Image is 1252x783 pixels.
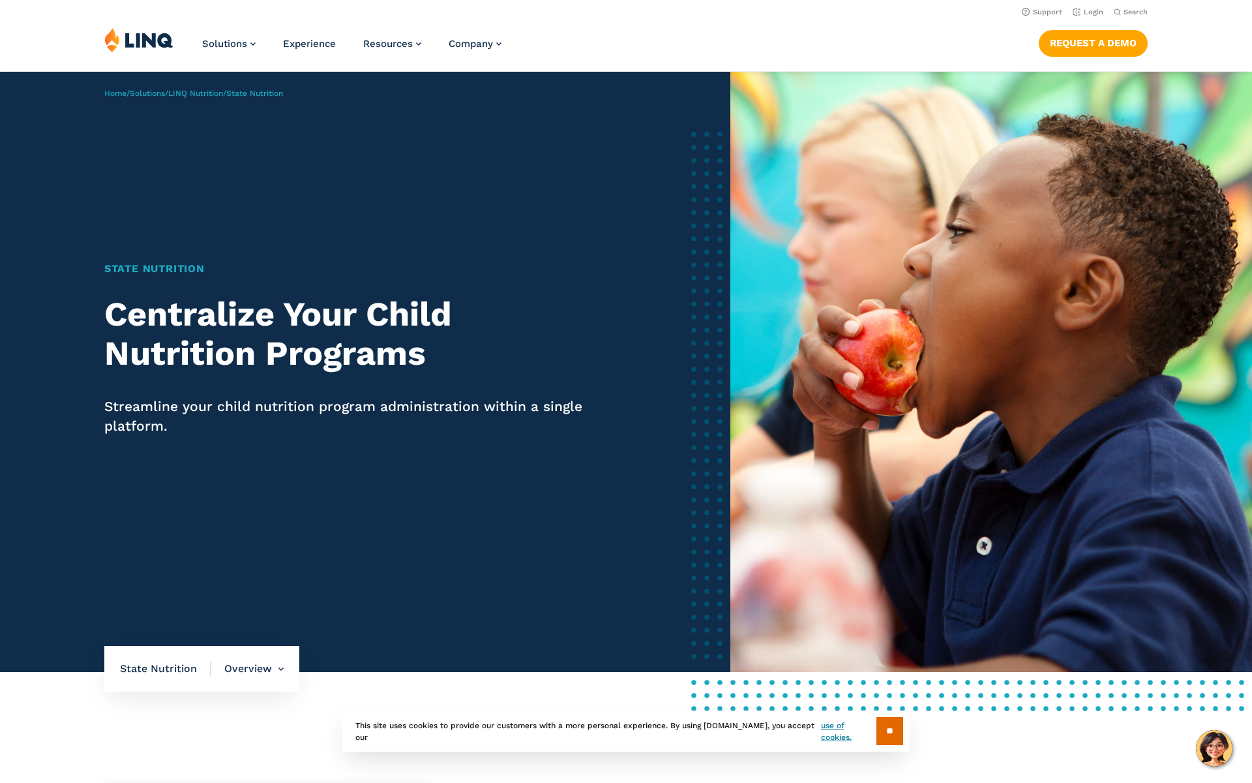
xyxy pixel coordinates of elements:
[821,720,876,743] a: use of cookies.
[104,89,283,98] span: / / /
[1124,8,1148,16] span: Search
[120,662,211,676] span: State Nutrition
[1039,30,1148,56] a: Request a Demo
[1196,730,1232,767] button: Hello, have a question? Let’s chat.
[283,38,336,50] a: Experience
[104,27,173,52] img: LINQ | K‑12 Software
[1039,27,1148,56] nav: Button Navigation
[226,89,283,98] span: State Nutrition
[202,27,501,70] nav: Primary Navigation
[1022,8,1062,16] a: Support
[1114,7,1148,17] button: Open Search Bar
[449,38,501,50] a: Company
[363,38,413,50] span: Resources
[202,38,256,50] a: Solutions
[211,646,284,692] li: Overview
[202,38,247,50] span: Solutions
[104,261,598,277] h1: State Nutrition
[363,38,421,50] a: Resources
[449,38,493,50] span: Company
[130,89,165,98] a: Solutions
[104,89,127,98] a: Home
[104,397,598,436] p: Streamline your child nutrition program administration within a single platform.
[168,89,223,98] a: LINQ Nutrition
[104,294,452,373] strong: Centralize Your Child Nutrition Programs
[1073,8,1103,16] a: Login
[342,711,910,752] div: This site uses cookies to provide our customers with a more personal experience. By using [DOMAIN...
[730,72,1252,672] img: State Nutrition Banner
